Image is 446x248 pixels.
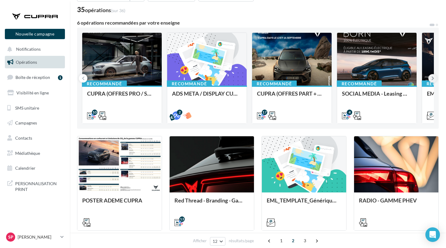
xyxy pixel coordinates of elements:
div: EML_TEMPLATE_Générique_CUPRA_Tavascan [267,197,341,209]
a: Boîte de réception1 [4,71,66,84]
span: Sp [8,234,13,240]
div: 17 [262,110,267,115]
div: RADIO - GAMME PHEV [359,197,434,209]
button: 12 [210,237,225,246]
div: Recommandé [337,80,382,87]
div: Recommandé [167,80,212,87]
div: POSTER ADEME CUPRA [82,197,157,209]
div: Recommandé [252,80,297,87]
a: Contacts [4,132,66,144]
span: 12 [213,239,218,244]
span: 2 [288,236,298,246]
span: Notifications [16,47,41,52]
div: Open Intercom Messenger [425,227,440,242]
span: Visibilité en ligne [16,90,49,95]
a: Sp [PERSON_NAME] [5,231,65,243]
div: ADS META / DISPLAY CUPRA DAYS Septembre 2025 [172,90,242,103]
span: 3 [300,236,310,246]
span: 1 [276,236,286,246]
span: Opérations [16,59,37,65]
a: PERSONNALISATION PRINT [4,177,66,195]
div: 13 [179,216,185,222]
button: Nouvelle campagne [5,29,65,39]
div: Red Thread - Branding - Gamme PHEV [174,197,249,209]
div: Recommandé [82,80,127,87]
div: opérations [85,7,125,13]
div: 6 opérations recommandées par votre enseigne [77,20,429,25]
div: 1 [58,75,63,80]
div: 4 [347,110,352,115]
span: Campagnes [15,120,37,125]
div: 2 [177,110,182,115]
span: Calendrier [15,165,35,171]
div: SOCIAL MEDIA - Leasing social électrique - CUPRA Born [342,90,412,103]
span: Boîte de réception [15,75,50,80]
a: Campagnes [4,117,66,129]
p: [PERSON_NAME] [18,234,58,240]
a: Médiathèque [4,147,66,160]
div: 10 [92,110,97,115]
a: Visibilité en ligne [4,87,66,99]
span: Médiathèque [15,151,40,156]
span: Contacts [15,135,32,141]
div: CUPRA (OFFRES PART + CUPRA DAYS / SEPT) - SOCIAL MEDIA [257,90,327,103]
a: Opérations [4,56,66,69]
a: Calendrier [4,162,66,175]
span: (sur 36) [111,8,125,13]
span: SMS unitaire [15,105,39,110]
div: 35 [77,6,125,13]
span: résultats/page [229,238,254,244]
span: PERSONNALISATION PRINT [15,179,63,192]
a: SMS unitaire [4,102,66,114]
span: Afficher [193,238,207,244]
div: CUPRA (OFFRES PRO / SEPT) - SOCIAL MEDIA [87,90,157,103]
